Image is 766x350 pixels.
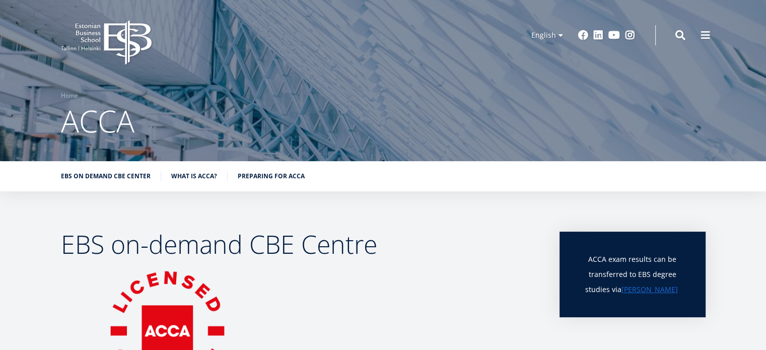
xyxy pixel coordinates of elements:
a: EBS on demand cbe center [61,171,151,181]
a: preparing for acca [238,171,305,181]
a: Linkedin [593,30,603,40]
a: What is ACCA? [171,171,217,181]
a: Home [61,91,78,101]
h2: EBS on-demand CBE Centre [61,232,539,257]
span: ACCA [61,100,134,142]
a: Facebook [578,30,588,40]
p: ACCA exam results can be transferred to EBS degree studies via [580,252,685,297]
a: Youtube [608,30,620,40]
a: [PERSON_NAME] [621,282,678,297]
a: Instagram [625,30,635,40]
